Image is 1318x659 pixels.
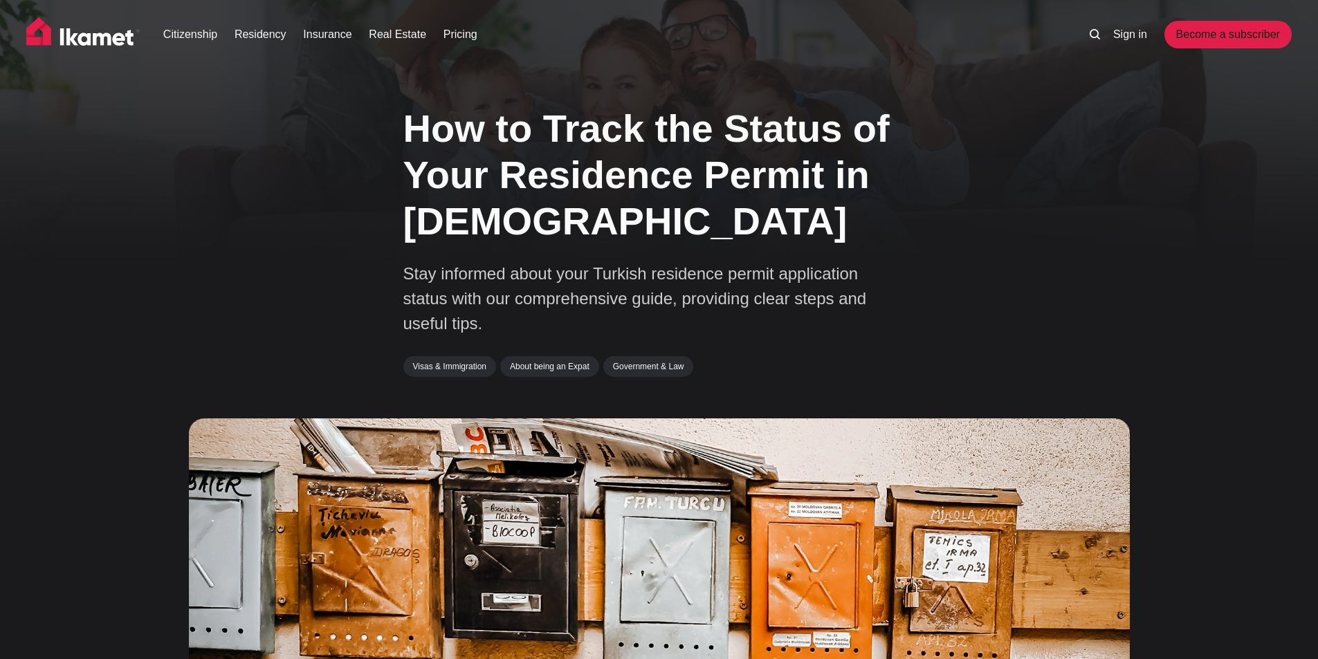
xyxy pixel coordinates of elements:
[500,356,599,377] a: About being an Expat
[369,26,426,43] a: Real Estate
[403,356,496,377] a: Visas & Immigration
[1113,26,1147,43] a: Sign in
[235,26,286,43] a: Residency
[1164,21,1292,48] a: Become a subscriber
[403,105,915,245] h1: How to Track the Status of Your Residence Permit in [DEMOGRAPHIC_DATA]
[403,261,888,336] p: Stay informed about your Turkish residence permit application status with our comprehensive guide...
[303,26,351,43] a: Insurance
[163,26,217,43] a: Citizenship
[26,17,140,52] img: Ikamet home
[603,356,694,377] a: Government & Law
[443,26,477,43] a: Pricing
